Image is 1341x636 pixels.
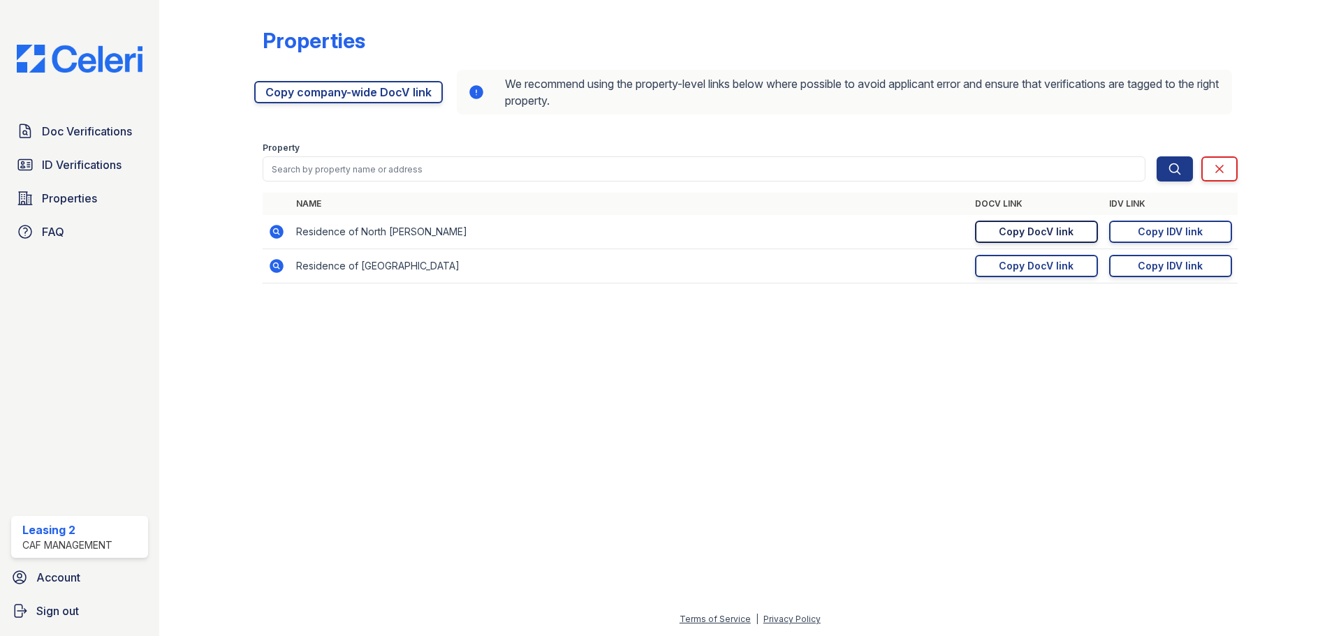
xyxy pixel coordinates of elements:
[1109,255,1232,277] a: Copy IDV link
[969,193,1104,215] th: DocV Link
[36,602,79,619] span: Sign out
[975,221,1098,243] a: Copy DocV link
[6,563,154,591] a: Account
[1138,225,1203,239] div: Copy IDV link
[254,81,443,103] a: Copy company-wide DocV link
[22,538,112,552] div: CAF Management
[22,522,112,538] div: Leasing 2
[11,218,148,246] a: FAQ
[11,151,148,179] a: ID Verifications
[11,184,148,212] a: Properties
[263,156,1145,182] input: Search by property name or address
[1138,259,1203,273] div: Copy IDV link
[999,259,1073,273] div: Copy DocV link
[457,70,1232,114] div: We recommend using the property-level links below where possible to avoid applicant error and ens...
[6,45,154,73] img: CE_Logo_Blue-a8612792a0a2168367f1c8372b55b34899dd931a85d93a1a3d3e32e68fde9ad4.png
[1104,193,1238,215] th: IDV Link
[756,614,759,624] div: |
[42,156,122,173] span: ID Verifications
[291,193,969,215] th: Name
[6,597,154,625] a: Sign out
[11,117,148,145] a: Doc Verifications
[291,215,969,249] td: Residence of North [PERSON_NAME]
[263,142,300,154] label: Property
[680,614,751,624] a: Terms of Service
[42,190,97,207] span: Properties
[263,28,365,53] div: Properties
[975,255,1098,277] a: Copy DocV link
[42,123,132,140] span: Doc Verifications
[999,225,1073,239] div: Copy DocV link
[42,223,64,240] span: FAQ
[36,569,80,586] span: Account
[763,614,821,624] a: Privacy Policy
[291,249,969,283] td: Residence of [GEOGRAPHIC_DATA]
[1109,221,1232,243] a: Copy IDV link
